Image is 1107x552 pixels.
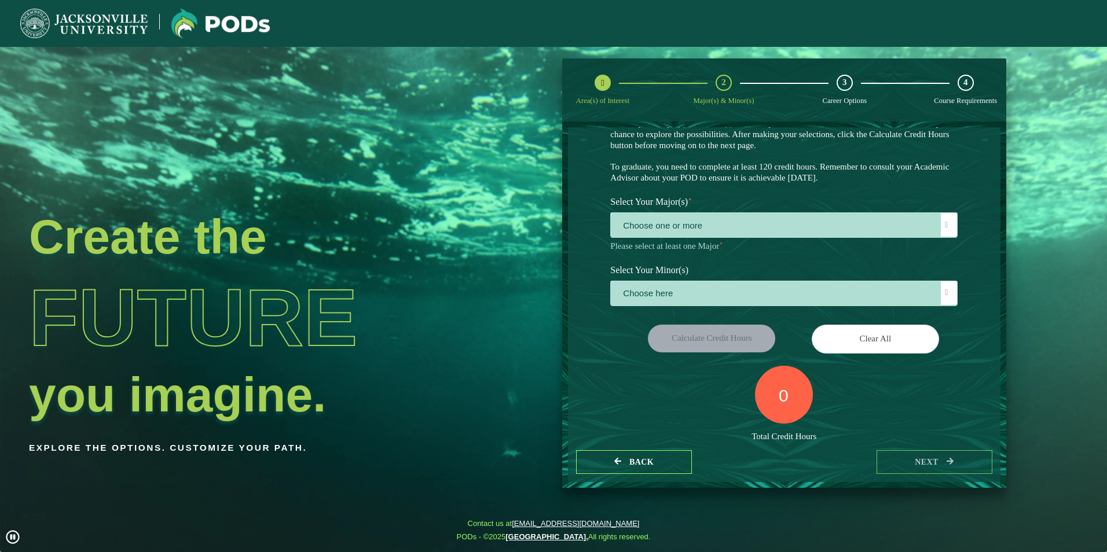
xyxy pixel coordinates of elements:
[29,212,469,261] h2: Create the
[610,431,958,442] div: Total Credit Hours
[576,450,692,474] button: Back
[934,97,997,105] span: Course Requirements
[611,281,957,306] span: Choose here
[20,9,148,38] img: Jacksonville University logo
[693,97,754,105] span: Major(s) & Minor(s)
[29,439,469,457] p: Explore the options. Customize your path.
[688,195,692,203] sup: ⋆
[719,240,723,246] sup: ⋆
[721,77,726,88] span: 2
[610,118,958,183] p: Choose your major(s) and minor(s) in the dropdown windows below to create a POD. This is your cha...
[171,9,270,38] img: Jacksonville University logo
[822,97,867,105] span: Career Options
[629,458,654,466] span: Back
[29,370,469,419] h2: you imagine.
[812,325,939,353] button: Clear All
[602,192,966,213] label: Select Your Major(s)
[457,519,651,528] span: Contact us at
[842,77,847,88] span: 3
[512,519,639,528] a: [EMAIL_ADDRESS][DOMAIN_NAME]
[29,265,469,370] h1: Future
[877,450,992,474] button: next
[576,97,629,105] span: Area(s) of Interest
[611,213,957,238] span: Choose one or more
[505,532,588,541] a: [GEOGRAPHIC_DATA].
[648,325,775,352] button: Calculate credit hours
[610,241,958,252] p: Please select at least one Major
[602,259,966,281] label: Select Your Minor(s)
[963,77,968,88] span: 4
[457,532,651,542] span: PODs - ©2025 All rights reserved.
[779,385,789,407] label: 0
